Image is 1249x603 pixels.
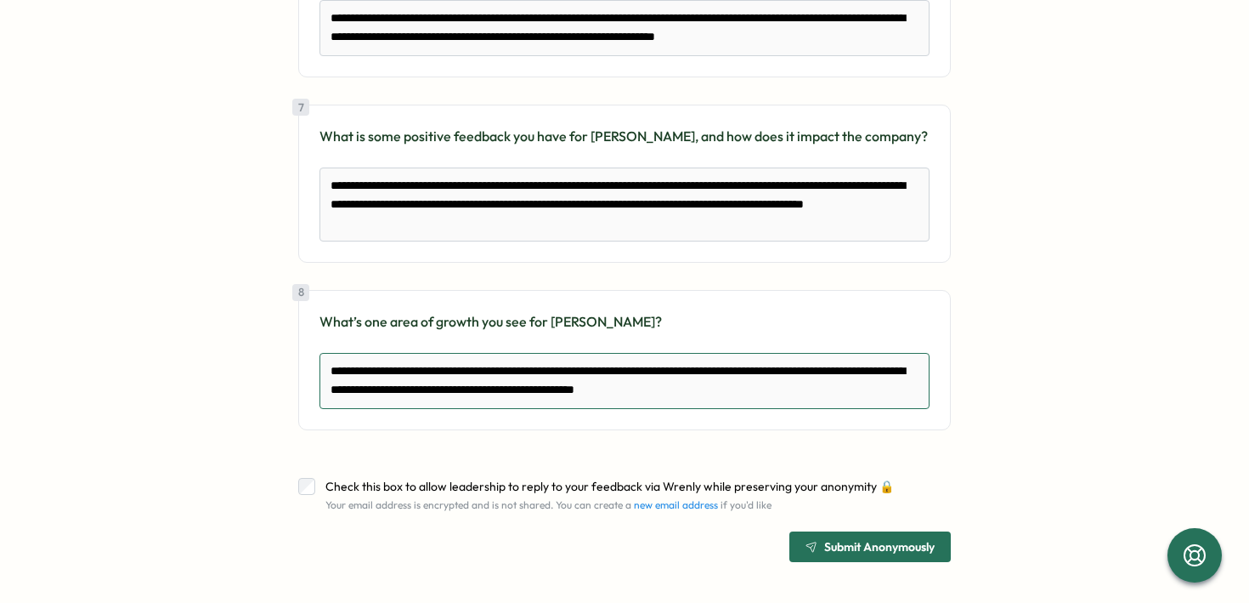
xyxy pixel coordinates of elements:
[789,532,951,562] button: Submit Anonymously
[634,498,718,511] a: new email address
[292,284,309,301] div: 8
[824,541,935,553] span: Submit Anonymously
[325,479,894,494] span: Check this box to allow leadership to reply to your feedback via Wrenly while preserving your ano...
[319,311,930,333] p: What’s one area of growth you see for [PERSON_NAME]?
[319,126,930,147] p: What is some positive feedback you have for [PERSON_NAME], and how does it impact the company?
[292,99,309,116] div: 7
[325,498,771,511] span: Your email address is encrypted and is not shared. You can create a if you'd like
